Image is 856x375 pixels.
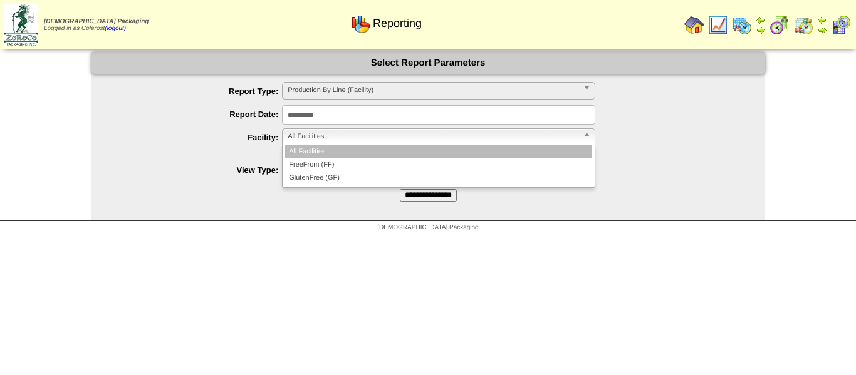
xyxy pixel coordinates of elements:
[288,129,578,144] span: All Facilities
[831,15,851,35] img: calendarcustomer.gif
[44,18,149,25] span: [DEMOGRAPHIC_DATA] Packaging
[817,15,827,25] img: arrowleft.gif
[770,15,790,35] img: calendarblend.gif
[377,224,478,231] span: [DEMOGRAPHIC_DATA] Packaging
[756,25,766,35] img: arrowright.gif
[117,133,283,142] label: Facility:
[285,172,592,185] li: GlutenFree (GF)
[117,86,283,96] label: Report Type:
[684,15,704,35] img: home.gif
[350,13,370,33] img: graph.gif
[288,83,578,98] span: Production By Line (Facility)
[4,4,38,46] img: zoroco-logo-small.webp
[373,17,422,30] span: Reporting
[732,15,752,35] img: calendarprod.gif
[285,158,592,172] li: FreeFrom (FF)
[105,25,126,32] a: (logout)
[817,25,827,35] img: arrowright.gif
[793,15,813,35] img: calendarinout.gif
[117,165,283,175] label: View Type:
[44,18,149,32] span: Logged in as Colerost
[708,15,728,35] img: line_graph.gif
[117,110,283,119] label: Report Date:
[91,52,765,74] div: Select Report Parameters
[756,15,766,25] img: arrowleft.gif
[285,145,592,158] li: All Facilities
